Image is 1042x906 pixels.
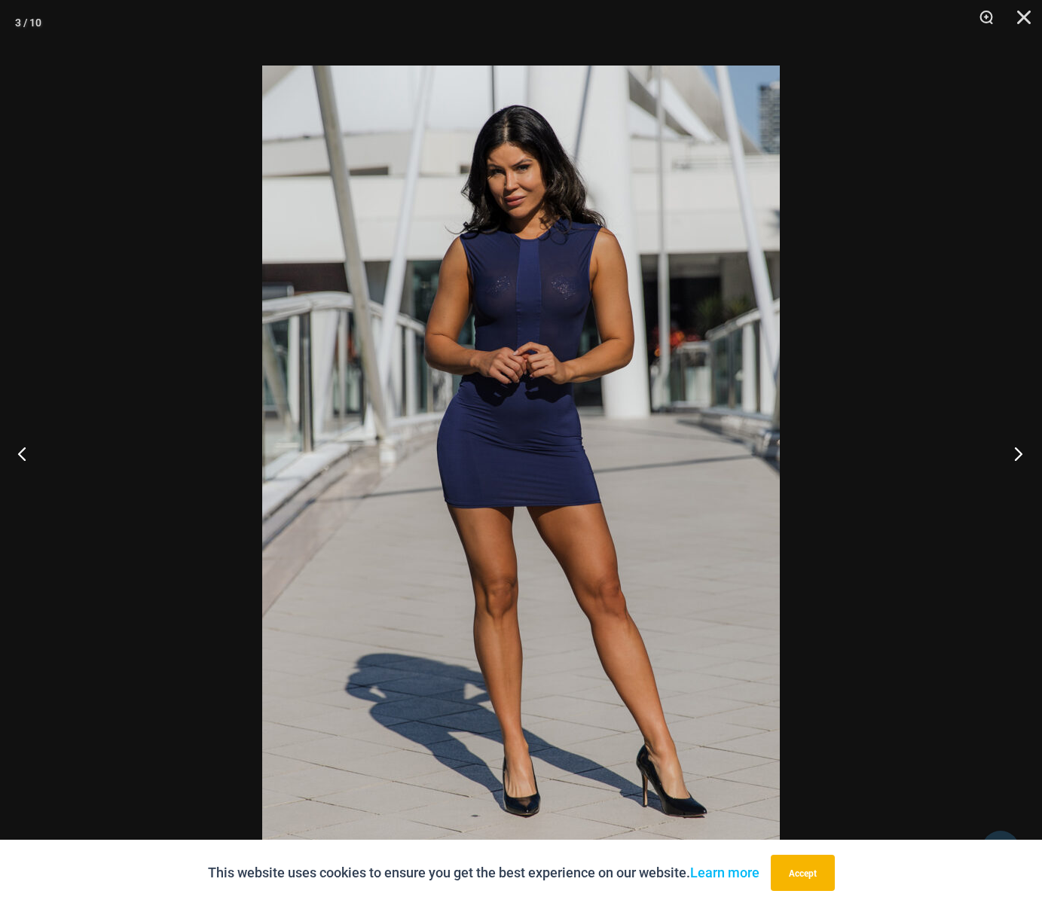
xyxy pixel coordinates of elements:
p: This website uses cookies to ensure you get the best experience on our website. [208,862,759,884]
button: Accept [771,855,835,891]
button: Next [985,416,1042,491]
img: Desire Me Navy 5192 Dress 05 [262,66,780,841]
div: 3 / 10 [15,11,41,34]
a: Learn more [690,865,759,880]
